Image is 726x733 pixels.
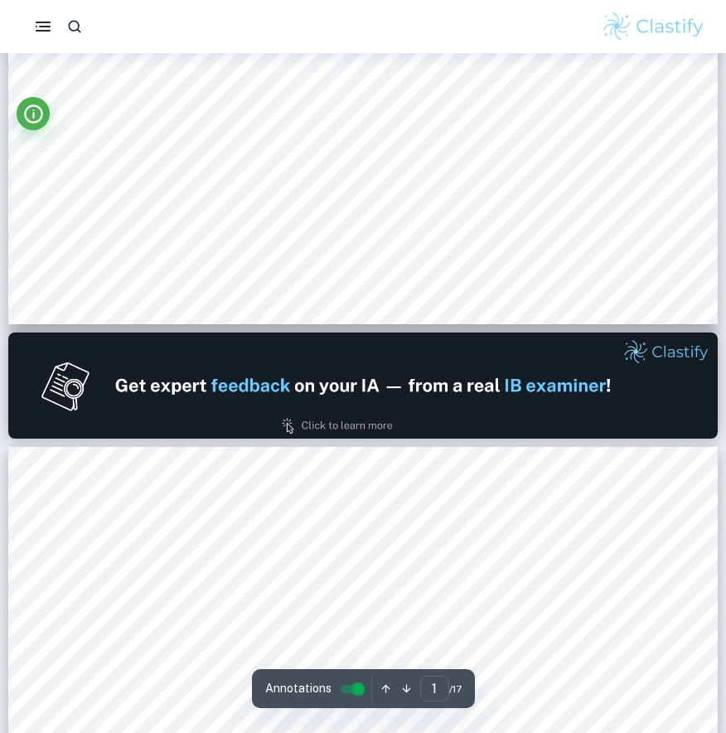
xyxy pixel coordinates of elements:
[601,10,706,43] img: Clastify logo
[449,682,462,697] span: / 17
[265,680,332,697] span: Annotations
[8,333,718,439] img: Ad
[17,97,50,130] button: Info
